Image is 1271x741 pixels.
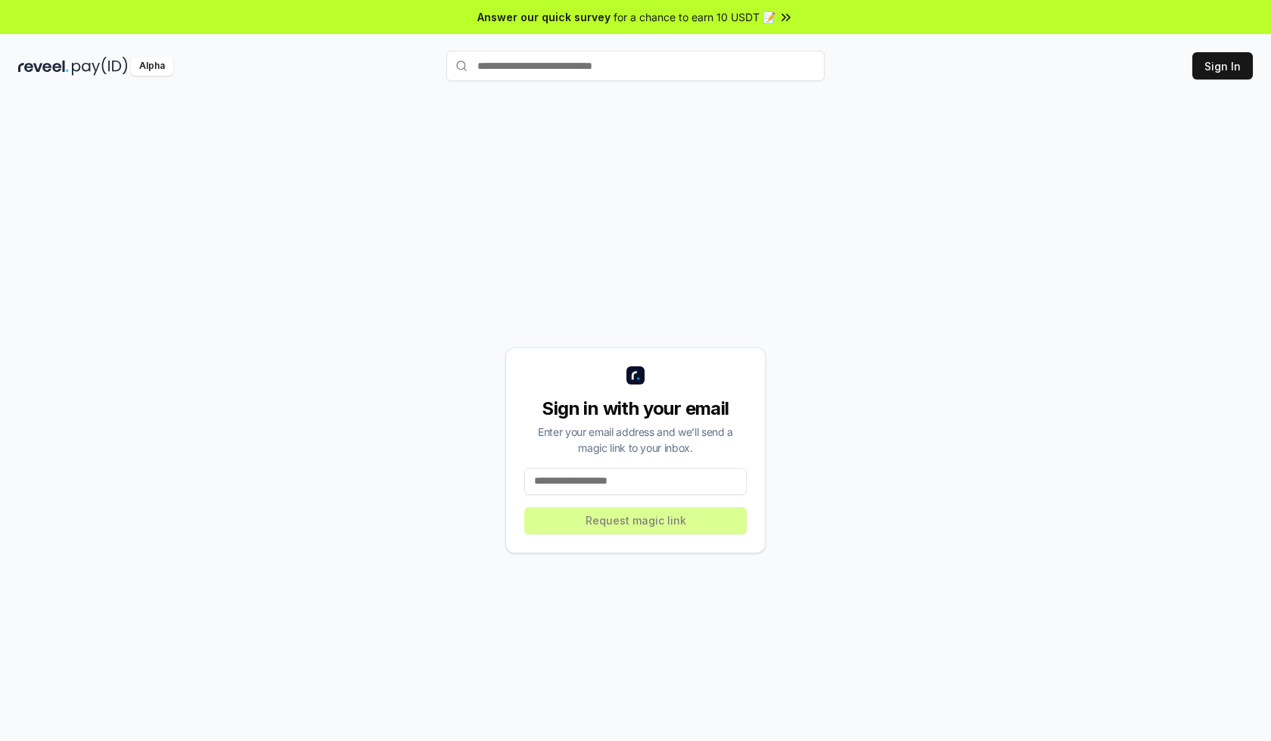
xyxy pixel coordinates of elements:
[614,9,775,25] span: for a chance to earn 10 USDT 📝
[131,57,173,76] div: Alpha
[477,9,611,25] span: Answer our quick survey
[72,57,128,76] img: pay_id
[18,57,69,76] img: reveel_dark
[626,366,645,385] img: logo_small
[524,424,747,456] div: Enter your email address and we’ll send a magic link to your inbox.
[1192,52,1253,79] button: Sign In
[524,397,747,421] div: Sign in with your email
